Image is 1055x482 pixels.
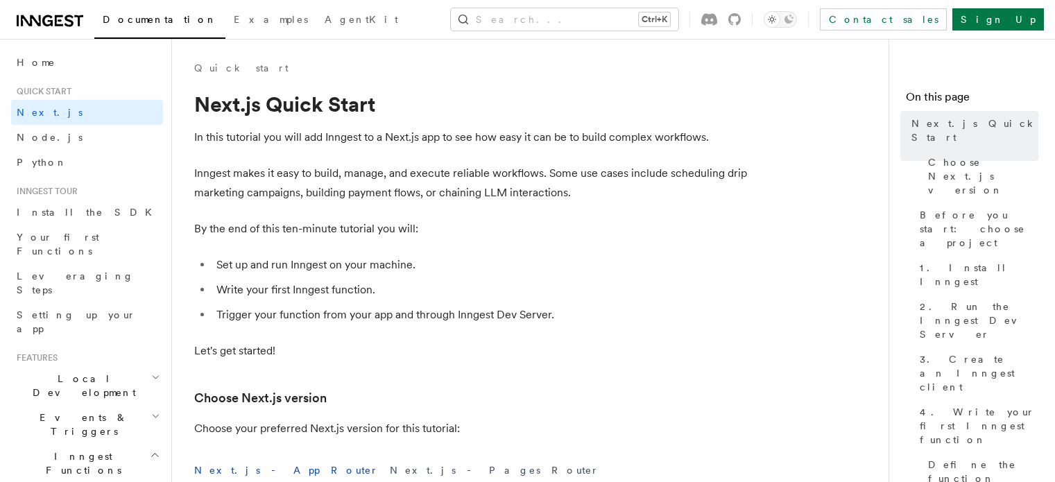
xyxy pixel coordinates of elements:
[212,280,749,300] li: Write your first Inngest function.
[914,347,1038,399] a: 3. Create an Inngest client
[17,309,136,334] span: Setting up your app
[11,405,163,444] button: Events & Triggers
[11,86,71,97] span: Quick start
[103,14,217,25] span: Documentation
[11,50,163,75] a: Home
[11,100,163,125] a: Next.js
[923,150,1038,203] a: Choose Next.js version
[11,352,58,363] span: Features
[234,14,308,25] span: Examples
[194,341,749,361] p: Let's get started!
[920,300,1038,341] span: 2. Run the Inngest Dev Server
[914,399,1038,452] a: 4. Write your first Inngest function
[194,61,289,75] a: Quick start
[17,55,55,69] span: Home
[194,388,327,408] a: Choose Next.js version
[11,302,163,341] a: Setting up your app
[212,255,749,275] li: Set up and run Inngest on your machine.
[11,411,151,438] span: Events & Triggers
[17,207,160,218] span: Install the SDK
[920,261,1038,289] span: 1. Install Inngest
[11,150,163,175] a: Python
[764,11,797,28] button: Toggle dark mode
[451,8,678,31] button: Search...Ctrl+K
[914,294,1038,347] a: 2. Run the Inngest Dev Server
[17,157,67,168] span: Python
[316,4,406,37] a: AgentKit
[639,12,670,26] kbd: Ctrl+K
[11,125,163,150] a: Node.js
[920,405,1038,447] span: 4. Write your first Inngest function
[11,225,163,264] a: Your first Functions
[920,352,1038,394] span: 3. Create an Inngest client
[906,111,1038,150] a: Next.js Quick Start
[17,132,83,143] span: Node.js
[11,200,163,225] a: Install the SDK
[194,219,749,239] p: By the end of this ten-minute tutorial you will:
[911,117,1038,144] span: Next.js Quick Start
[212,305,749,325] li: Trigger your function from your app and through Inngest Dev Server.
[17,270,134,295] span: Leveraging Steps
[914,203,1038,255] a: Before you start: choose a project
[11,449,150,477] span: Inngest Functions
[194,164,749,203] p: Inngest makes it easy to build, manage, and execute reliable workflows. Some use cases include sc...
[914,255,1038,294] a: 1. Install Inngest
[906,89,1038,111] h4: On this page
[194,92,749,117] h1: Next.js Quick Start
[17,107,83,118] span: Next.js
[194,419,749,438] p: Choose your preferred Next.js version for this tutorial:
[11,372,151,399] span: Local Development
[820,8,947,31] a: Contact sales
[94,4,225,39] a: Documentation
[11,264,163,302] a: Leveraging Steps
[920,208,1038,250] span: Before you start: choose a project
[928,155,1038,197] span: Choose Next.js version
[225,4,316,37] a: Examples
[11,366,163,405] button: Local Development
[952,8,1044,31] a: Sign Up
[325,14,398,25] span: AgentKit
[194,128,749,147] p: In this tutorial you will add Inngest to a Next.js app to see how easy it can be to build complex...
[17,232,99,257] span: Your first Functions
[11,186,78,197] span: Inngest tour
